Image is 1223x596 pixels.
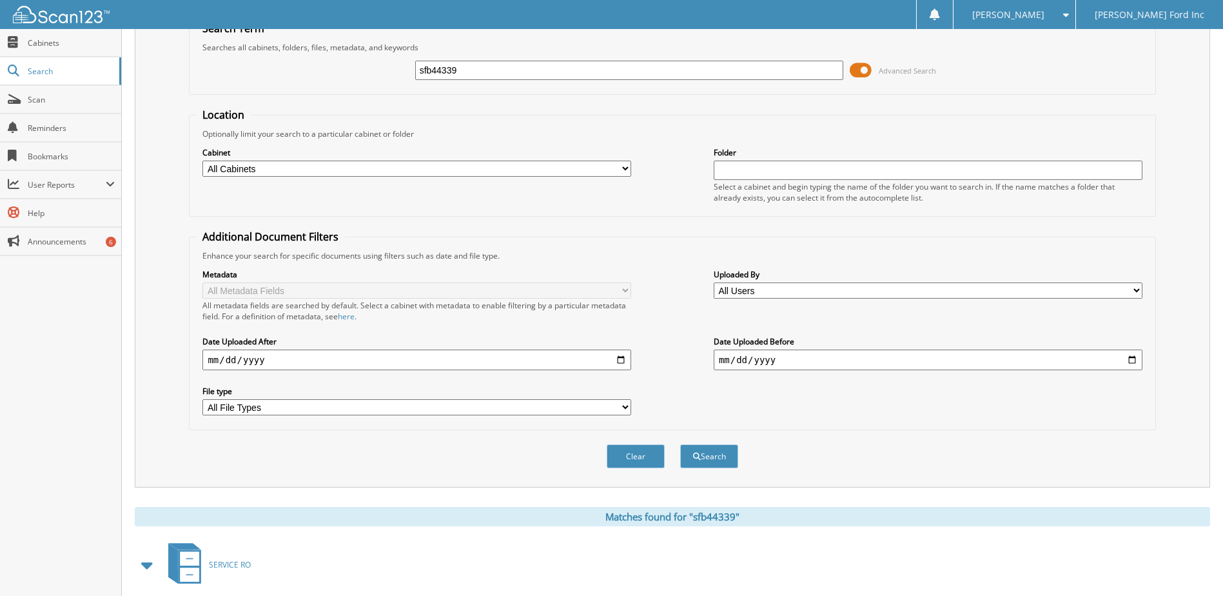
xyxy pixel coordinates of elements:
[28,179,106,190] span: User Reports
[714,181,1142,203] div: Select a cabinet and begin typing the name of the folder you want to search in. If the name match...
[714,336,1142,347] label: Date Uploaded Before
[607,444,665,468] button: Clear
[1159,534,1223,596] iframe: Chat Widget
[28,208,115,219] span: Help
[28,123,115,134] span: Reminders
[202,300,631,322] div: All metadata fields are searched by default. Select a cabinet with metadata to enable filtering b...
[196,42,1148,53] div: Searches all cabinets, folders, files, metadata, and keywords
[196,230,345,244] legend: Additional Document Filters
[209,559,251,570] span: SERVICE RO
[338,311,355,322] a: here
[714,269,1142,280] label: Uploaded By
[714,350,1142,370] input: end
[202,336,631,347] label: Date Uploaded After
[161,539,251,590] a: SERVICE RO
[202,350,631,370] input: start
[13,6,110,23] img: scan123-logo-white.svg
[680,444,738,468] button: Search
[1095,11,1204,19] span: [PERSON_NAME] Ford Inc
[202,147,631,158] label: Cabinet
[106,237,116,247] div: 6
[714,147,1142,158] label: Folder
[879,66,936,75] span: Advanced Search
[196,250,1148,261] div: Enhance your search for specific documents using filters such as date and file type.
[202,386,631,397] label: File type
[972,11,1044,19] span: [PERSON_NAME]
[28,94,115,105] span: Scan
[28,66,113,77] span: Search
[28,37,115,48] span: Cabinets
[196,108,251,122] legend: Location
[202,269,631,280] label: Metadata
[28,236,115,247] span: Announcements
[196,128,1148,139] div: Optionally limit your search to a particular cabinet or folder
[28,151,115,162] span: Bookmarks
[135,507,1210,526] div: Matches found for "sfb44339"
